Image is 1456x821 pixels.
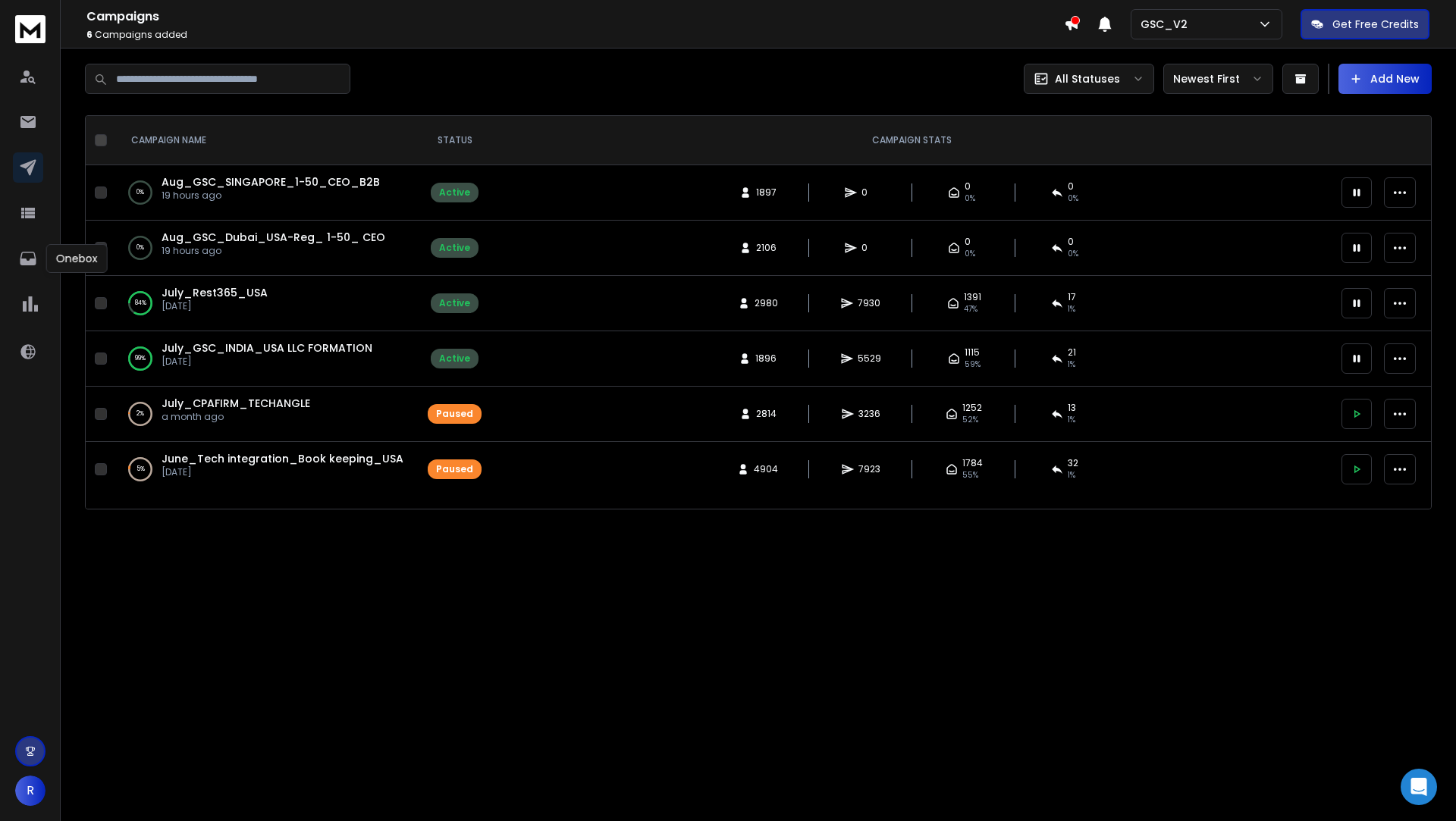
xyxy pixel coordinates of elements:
[162,245,385,257] p: 19 hours ago
[1301,9,1429,39] button: Get Free Credits
[113,331,419,387] td: 99%July_GSC_INDIA_USA LLC FORMATION[DATE]
[1068,303,1075,315] span: 1 %
[113,442,419,497] td: 5%June_Tech integration_Book keeping_USA[DATE]
[965,248,975,260] span: 0%
[136,406,144,421] p: 2 %
[861,242,877,254] span: 0
[756,408,777,420] span: 2814
[439,242,470,254] div: Active
[439,297,470,309] div: Active
[755,353,777,365] span: 1896
[965,180,971,193] span: 0
[491,116,1332,165] th: CAMPAIGN STATS
[15,776,45,806] button: R
[1338,64,1432,94] button: Add New
[113,387,419,442] td: 2%July_CPAFIRM_TECHANGLEa month ago
[162,300,268,312] p: [DATE]
[965,193,975,205] span: 0%
[86,29,1064,41] p: Campaigns added
[162,190,380,202] p: 19 hours ago
[962,402,982,414] span: 1252
[135,351,146,366] p: 99 %
[162,396,310,411] a: July_CPAFIRM_TECHANGLE
[113,116,419,165] th: CAMPAIGN NAME
[858,408,880,420] span: 3236
[858,353,881,365] span: 5529
[1068,469,1075,481] span: 1 %
[135,296,146,311] p: 84 %
[113,276,419,331] td: 84%July_Rest365_USA[DATE]
[754,463,778,475] span: 4904
[162,466,403,478] p: [DATE]
[861,186,877,199] span: 0
[755,297,778,309] span: 2980
[1068,180,1074,193] span: 0
[136,462,145,477] p: 5 %
[1068,236,1074,248] span: 0
[439,186,470,199] div: Active
[964,303,977,315] span: 47 %
[965,236,971,248] span: 0
[1068,457,1078,469] span: 32
[162,285,268,300] a: July_Rest365_USA
[436,408,473,420] div: Paused
[1068,414,1075,426] span: 1 %
[962,414,978,426] span: 52 %
[964,291,981,303] span: 1391
[162,174,380,190] a: Aug_GSC_SINGAPORE_1-50_CEO_B2B
[858,297,880,309] span: 7930
[136,240,144,255] p: 0 %
[162,356,372,368] p: [DATE]
[1068,346,1076,359] span: 21
[162,451,403,466] a: June_Tech integration_Book keeping_USA
[113,165,419,221] td: 0%Aug_GSC_SINGAPORE_1-50_CEO_B2B19 hours ago
[858,463,880,475] span: 7923
[1332,17,1419,32] p: Get Free Credits
[1068,248,1078,260] span: 0%
[46,244,108,273] div: Onebox
[113,221,419,276] td: 0%Aug_GSC_Dubai_USA-Reg_ 1-50_ CEO19 hours ago
[1163,64,1273,94] button: Newest First
[965,359,981,371] span: 59 %
[162,340,372,356] a: July_GSC_INDIA_USA LLC FORMATION
[965,346,980,359] span: 1115
[1068,193,1078,205] span: 0%
[162,230,385,245] a: Aug_GSC_Dubai_USA-Reg_ 1-50_ CEO
[962,469,978,481] span: 55 %
[15,15,45,43] img: logo
[756,186,777,199] span: 1897
[1055,71,1120,86] p: All Statuses
[1068,291,1076,303] span: 17
[136,185,144,200] p: 0 %
[756,242,777,254] span: 2106
[1141,17,1194,32] p: GSC_V2
[1068,359,1075,371] span: 1 %
[86,28,93,41] span: 6
[962,457,983,469] span: 1784
[1068,402,1076,414] span: 13
[162,411,310,423] p: a month ago
[1401,769,1437,805] div: Open Intercom Messenger
[419,116,491,165] th: STATUS
[439,353,470,365] div: Active
[436,463,473,475] div: Paused
[86,8,1064,26] h1: Campaigns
